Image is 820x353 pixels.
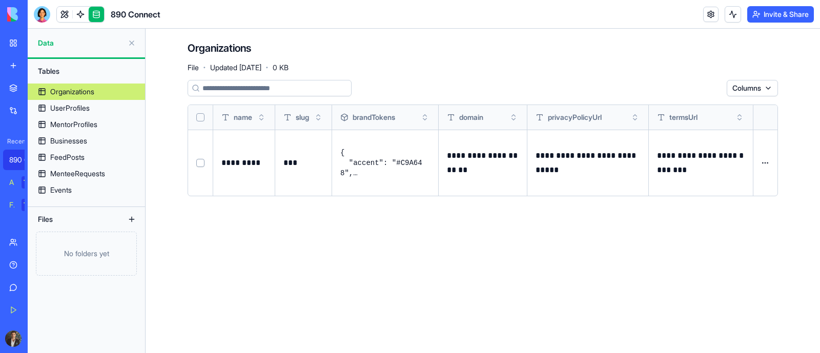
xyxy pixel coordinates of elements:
[50,87,94,97] div: Organizations
[28,165,145,182] a: MenteeRequests
[508,112,519,122] button: Toggle sort
[36,232,137,276] div: No folders yet
[111,8,160,20] span: 890 Connect
[313,112,323,122] button: Toggle sort
[340,148,430,178] pre: { "accent": "#C9A648", "neutral": "#2E2E2E", "primary": "#7A0010", "background": "#FDFBF8" }
[28,182,145,198] a: Events
[22,199,38,211] div: TRY
[3,172,44,193] a: AI Logo GeneratorTRY
[459,112,483,122] span: domain
[7,7,71,22] img: logo
[210,63,261,73] span: Updated [DATE]
[727,80,778,96] button: Columns
[265,59,269,76] span: ·
[548,112,602,122] span: privacyPolicyUrl
[50,119,97,130] div: MentorProfiles
[273,63,289,73] span: 0 KB
[196,159,204,167] button: Select row
[33,211,115,227] div: Files
[22,176,38,189] div: TRY
[28,84,145,100] a: Organizations
[50,169,105,179] div: MenteeRequests
[28,116,145,133] a: MentorProfiles
[630,112,640,122] button: Toggle sort
[420,112,430,122] button: Toggle sort
[734,112,745,122] button: Toggle sort
[28,232,145,276] a: No folders yet
[50,136,87,146] div: Businesses
[38,38,124,48] span: Data
[296,112,309,122] span: slug
[9,200,14,210] div: Feedback Form
[28,100,145,116] a: UserProfiles
[196,113,204,121] button: Select all
[9,155,38,165] div: 890 Connect
[669,112,698,122] span: termsUrl
[28,133,145,149] a: Businesses
[50,103,90,113] div: UserProfiles
[256,112,266,122] button: Toggle sort
[188,63,199,73] span: File
[28,149,145,165] a: FeedPosts
[3,195,44,215] a: Feedback FormTRY
[5,330,22,347] img: ACg8ocJVQLntGIJvOu_x1g6PeykmXe9hrnGa0EeFFgjWaxEmuLEMy2mW=s96-c
[353,112,395,122] span: brandTokens
[50,152,85,162] div: FeedPosts
[3,150,44,170] a: 890 Connect
[3,137,25,146] span: Recent
[50,185,72,195] div: Events
[9,177,14,188] div: AI Logo Generator
[33,63,140,79] div: Tables
[203,59,206,76] span: ·
[234,112,252,122] span: name
[747,6,814,23] button: Invite & Share
[188,41,251,55] h4: Organizations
